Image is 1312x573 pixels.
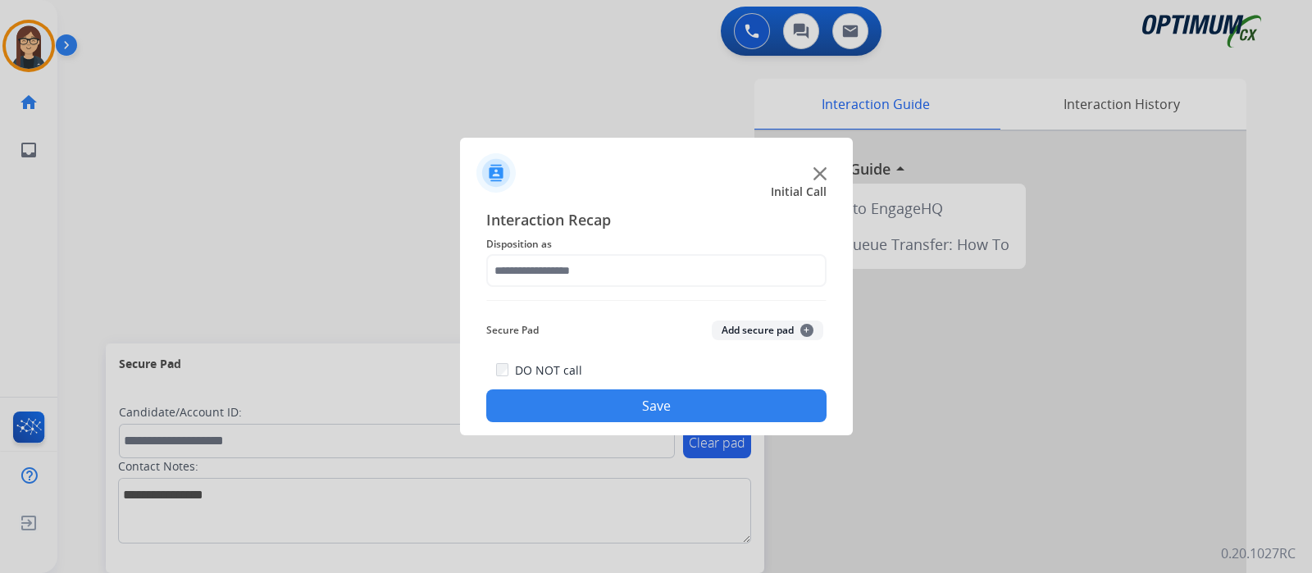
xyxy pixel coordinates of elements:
span: + [800,324,813,337]
img: contact-recap-line.svg [486,300,827,301]
label: DO NOT call [515,362,582,379]
p: 0.20.1027RC [1221,543,1296,563]
span: Initial Call [771,184,827,200]
button: Save [486,389,827,422]
button: Add secure pad+ [712,321,823,340]
span: Interaction Recap [486,208,827,234]
img: contactIcon [476,153,516,193]
span: Secure Pad [486,321,539,340]
span: Disposition as [486,234,827,254]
